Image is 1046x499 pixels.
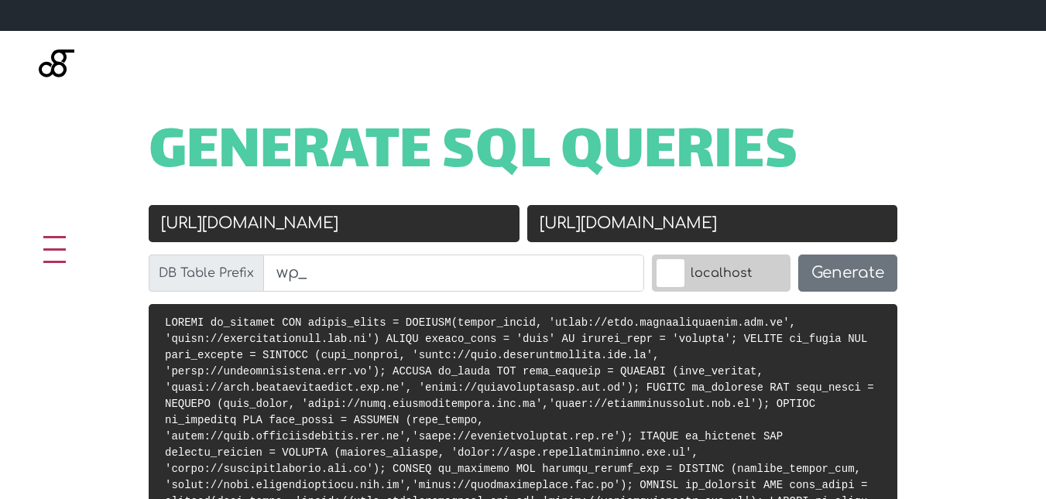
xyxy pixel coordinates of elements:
[263,255,644,292] input: wp_
[149,255,264,292] label: DB Table Prefix
[527,205,898,242] input: New URL
[149,205,520,242] input: Old URL
[39,50,74,166] img: Blackgate
[798,255,897,292] button: Generate
[652,255,791,292] label: localhost
[149,130,798,178] span: Generate SQL Queries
